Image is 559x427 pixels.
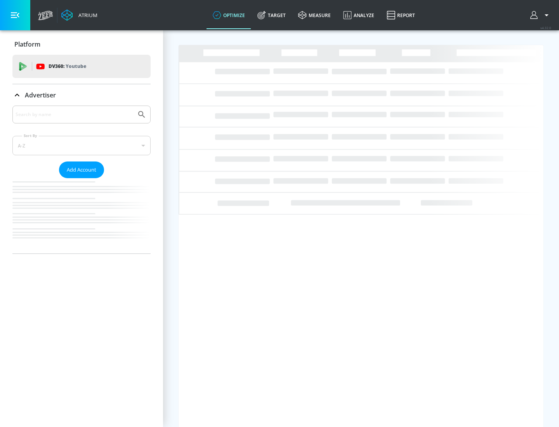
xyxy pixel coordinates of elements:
[251,1,292,29] a: Target
[25,91,56,99] p: Advertiser
[12,106,151,253] div: Advertiser
[59,161,104,178] button: Add Account
[207,1,251,29] a: optimize
[75,12,97,19] div: Atrium
[12,136,151,155] div: A-Z
[540,26,551,30] span: v 4.32.0
[14,40,40,49] p: Platform
[66,62,86,70] p: Youtube
[292,1,337,29] a: measure
[12,55,151,78] div: DV360: Youtube
[380,1,421,29] a: Report
[16,109,133,120] input: Search by name
[337,1,380,29] a: Analyze
[22,133,39,138] label: Sort By
[12,84,151,106] div: Advertiser
[12,33,151,55] div: Platform
[61,9,97,21] a: Atrium
[67,165,96,174] span: Add Account
[12,178,151,253] nav: list of Advertiser
[49,62,86,71] p: DV360:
